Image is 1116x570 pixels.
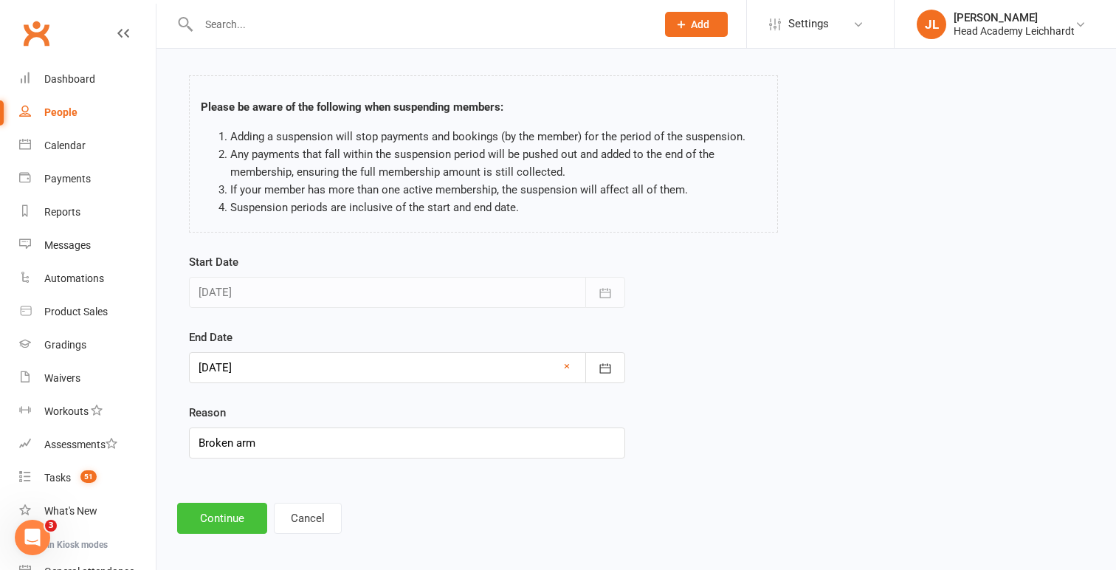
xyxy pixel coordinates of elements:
[954,11,1075,24] div: [PERSON_NAME]
[194,14,646,35] input: Search...
[189,427,625,459] input: Reason
[665,12,728,37] button: Add
[44,306,108,317] div: Product Sales
[189,404,226,422] label: Reason
[44,372,80,384] div: Waivers
[44,140,86,151] div: Calendar
[230,199,766,216] li: Suspension periods are inclusive of the start and end date.
[954,24,1075,38] div: Head Academy Leichhardt
[80,470,97,483] span: 51
[44,272,104,284] div: Automations
[44,505,97,517] div: What's New
[19,96,156,129] a: People
[177,503,267,534] button: Continue
[44,173,91,185] div: Payments
[19,428,156,461] a: Assessments
[44,239,91,251] div: Messages
[44,472,71,484] div: Tasks
[230,128,766,145] li: Adding a suspension will stop payments and bookings (by the member) for the period of the suspens...
[19,395,156,428] a: Workouts
[201,100,503,114] strong: Please be aware of the following when suspending members:
[19,495,156,528] a: What's New
[44,106,77,118] div: People
[45,520,57,532] span: 3
[19,129,156,162] a: Calendar
[19,329,156,362] a: Gradings
[230,181,766,199] li: If your member has more than one active membership, the suspension will affect all of them.
[15,520,50,555] iframe: Intercom live chat
[19,461,156,495] a: Tasks 51
[189,329,232,346] label: End Date
[19,229,156,262] a: Messages
[19,262,156,295] a: Automations
[19,162,156,196] a: Payments
[788,7,829,41] span: Settings
[18,15,55,52] a: Clubworx
[189,253,238,271] label: Start Date
[19,196,156,229] a: Reports
[230,145,766,181] li: Any payments that fall within the suspension period will be pushed out and added to the end of th...
[44,73,95,85] div: Dashboard
[274,503,342,534] button: Cancel
[564,357,570,375] a: ×
[917,10,946,39] div: JL
[44,405,89,417] div: Workouts
[44,339,86,351] div: Gradings
[19,362,156,395] a: Waivers
[19,295,156,329] a: Product Sales
[691,18,709,30] span: Add
[44,206,80,218] div: Reports
[44,439,117,450] div: Assessments
[19,63,156,96] a: Dashboard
